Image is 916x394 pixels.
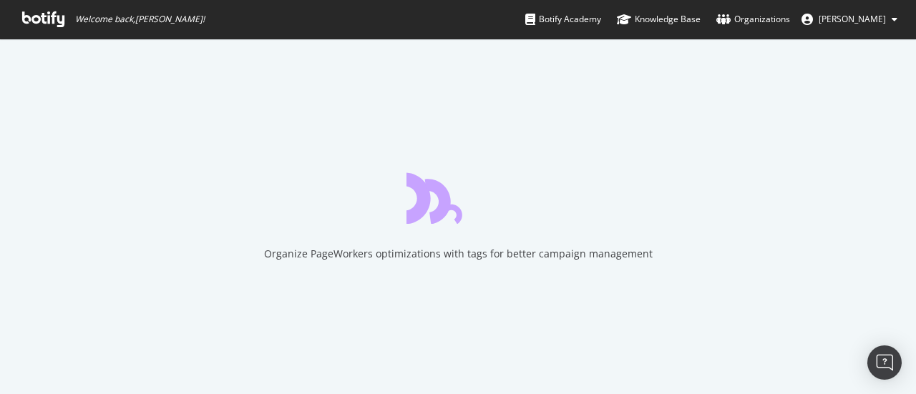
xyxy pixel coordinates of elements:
[716,12,790,26] div: Organizations
[790,8,909,31] button: [PERSON_NAME]
[867,345,902,380] div: Open Intercom Messenger
[617,12,701,26] div: Knowledge Base
[264,247,653,261] div: Organize PageWorkers optimizations with tags for better campaign management
[819,13,886,25] span: Andrea Lodroni
[525,12,601,26] div: Botify Academy
[406,172,510,224] div: animation
[75,14,205,25] span: Welcome back, [PERSON_NAME] !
